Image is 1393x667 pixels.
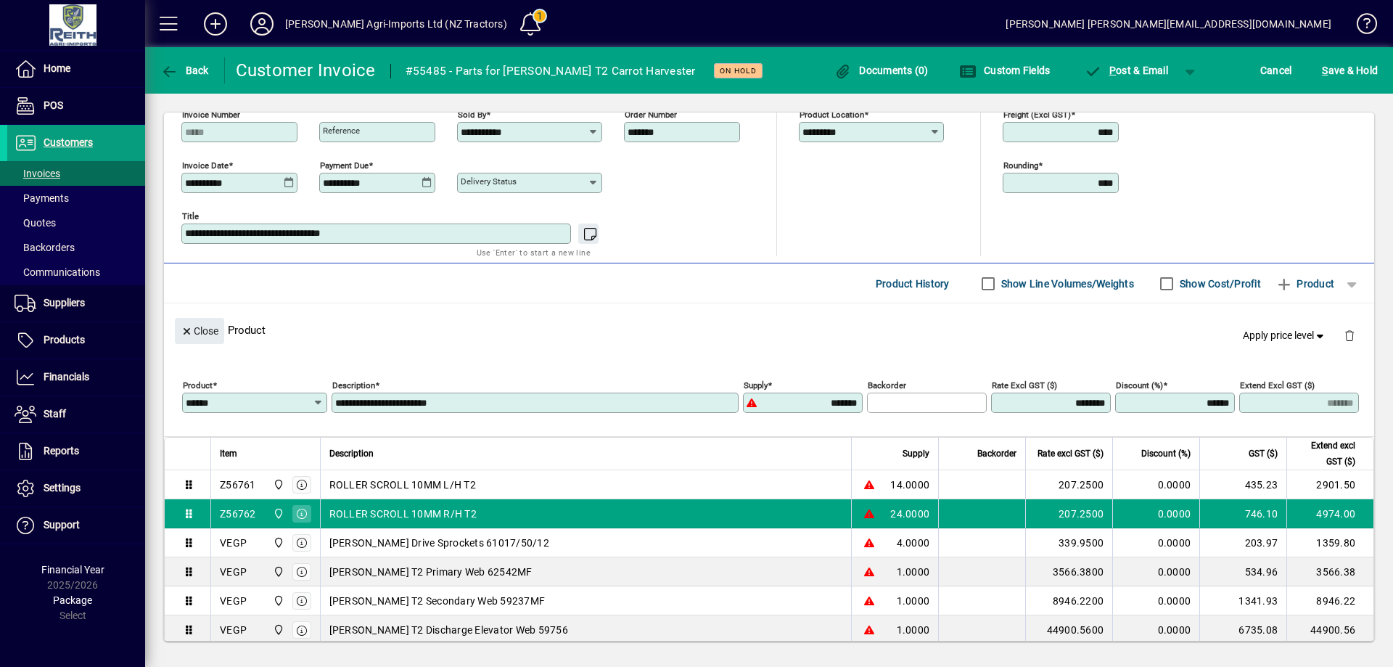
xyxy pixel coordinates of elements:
app-page-header-button: Close [171,324,228,337]
div: 44900.5600 [1035,623,1104,637]
mat-hint: Use 'Enter' to start a new line [477,244,591,261]
a: Payments [7,186,145,210]
span: Quotes [15,217,56,229]
a: Knowledge Base [1346,3,1375,50]
a: Communications [7,260,145,285]
div: 8946.2200 [1035,594,1104,608]
td: 746.10 [1199,499,1286,528]
span: Backorder [977,446,1016,462]
td: 0.0000 [1112,499,1199,528]
td: 44900.56 [1286,615,1373,645]
div: [PERSON_NAME] Agri-Imports Ltd (NZ Tractors) [285,12,507,36]
span: [PERSON_NAME] Drive Sprockets 61017/50/12 [329,536,549,550]
span: Product [1275,272,1334,295]
div: Product [164,303,1374,356]
span: Rate excl GST ($) [1037,446,1104,462]
mat-label: Invoice number [182,110,240,120]
a: Invoices [7,161,145,186]
span: On hold [720,66,757,75]
span: Ashburton [269,593,286,609]
span: Custom Fields [959,65,1051,76]
app-page-header-button: Back [145,57,225,83]
span: 14.0000 [890,478,929,492]
span: ROLLER SCROLL 10MM L/H T2 [329,478,476,492]
button: Back [157,57,213,83]
td: 435.23 [1199,470,1286,499]
button: Product [1268,271,1341,297]
span: Ashburton [269,564,286,580]
div: #55485 - Parts for [PERSON_NAME] T2 Carrot Harvester [406,60,696,83]
a: POS [7,88,145,124]
span: Suppliers [44,297,85,308]
span: Reports [44,445,79,457]
mat-label: Delivery status [461,176,517,187]
span: GST ($) [1249,446,1278,462]
span: [PERSON_NAME] T2 Secondary Web 59237MF [329,594,546,608]
td: 8946.22 [1286,586,1373,615]
td: 0.0000 [1112,615,1199,645]
span: Ashburton [269,622,286,638]
span: Support [44,519,80,531]
span: Ashburton [269,477,286,493]
mat-label: Invoice date [182,160,229,171]
td: 0.0000 [1112,470,1199,499]
app-page-header-button: Delete [1332,329,1367,342]
label: Show Line Volumes/Weights [998,277,1134,291]
div: 207.2500 [1035,507,1104,521]
span: Extend excl GST ($) [1296,438,1355,470]
span: 1.0000 [897,594,930,608]
a: Financials [7,359,145,396]
a: Staff [7,396,145,433]
mat-label: Discount (%) [1116,380,1163,390]
mat-label: Product location [800,110,864,120]
span: 24.0000 [890,507,929,521]
span: Customers [44,136,93,148]
span: Home [44,62,70,74]
span: Ashburton [269,535,286,551]
mat-label: Reference [323,126,360,136]
button: Profile [239,11,285,37]
div: VEGP [220,623,247,637]
mat-label: Freight (excl GST) [1003,110,1071,120]
td: 3566.38 [1286,557,1373,586]
div: Z56761 [220,478,256,492]
mat-label: Rate excl GST ($) [992,380,1057,390]
span: Settings [44,482,81,494]
td: 203.97 [1199,528,1286,557]
span: Item [220,446,237,462]
button: Save & Hold [1318,57,1381,83]
button: Custom Fields [956,57,1054,83]
mat-label: Description [332,380,375,390]
span: Product History [876,272,950,295]
span: Supply [903,446,929,462]
span: Communications [15,266,100,278]
button: Cancel [1257,57,1296,83]
button: Apply price level [1237,323,1333,349]
mat-label: Product [183,380,213,390]
span: ost & Email [1084,65,1168,76]
div: 339.9500 [1035,536,1104,550]
a: Suppliers [7,285,145,322]
button: Close [175,318,224,344]
td: 534.96 [1199,557,1286,586]
span: POS [44,99,63,111]
div: Z56762 [220,507,256,521]
button: Product History [870,271,956,297]
button: Post & Email [1077,57,1175,83]
mat-label: Order number [625,110,677,120]
span: Documents (0) [834,65,929,76]
mat-label: Supply [744,380,768,390]
span: ave & Hold [1322,59,1378,82]
span: [PERSON_NAME] T2 Primary Web 62542MF [329,565,533,579]
span: Discount (%) [1141,446,1191,462]
a: Quotes [7,210,145,235]
a: Support [7,507,145,544]
mat-label: Title [182,211,199,221]
span: Back [160,65,209,76]
a: Settings [7,470,145,507]
span: Package [53,594,92,606]
span: 4.0000 [897,536,930,550]
mat-label: Sold by [458,110,486,120]
button: Delete [1332,318,1367,353]
div: VEGP [220,594,247,608]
